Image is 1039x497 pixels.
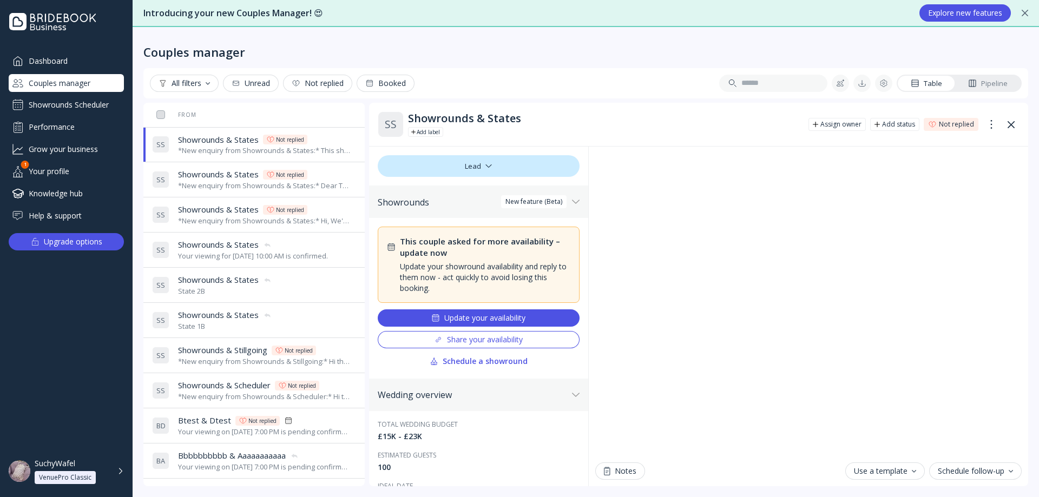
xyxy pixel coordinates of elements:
button: Schedule a showround [378,353,580,370]
div: Not replied [276,170,304,179]
div: Update your availability [431,314,525,322]
img: dpr=1,fit=cover,g=face,w=48,h=48 [9,460,30,482]
div: Ideal date [378,481,580,491]
div: 1 [21,161,29,169]
div: Add status [882,120,915,129]
div: Your viewing on [DATE] 7:00 PM is pending confirmation. The venue will approve or decline shortly... [178,462,352,472]
div: *New enquiry from Showrounds & Scheduler:* Hi there! We were hoping to use the Bridebook calendar... [178,392,352,402]
div: Total wedding budget [378,420,580,429]
div: Notes [604,467,636,475]
span: Btest & Dtest [178,415,231,426]
div: Lead [378,155,580,177]
div: Not replied [285,346,313,355]
button: Explore new features [919,4,1011,22]
a: Dashboard [9,52,124,70]
iframe: Chat [595,147,1022,456]
a: Showrounds Scheduler [9,96,124,114]
button: Upgrade options [9,233,124,250]
div: S S [152,241,169,259]
div: Pipeline [968,78,1008,89]
button: Use a template [845,462,925,480]
div: *New enquiry from Showrounds & Stillgoing:* Hi there! We were hoping to use the Bridebook calenda... [178,356,352,367]
div: Not replied [288,381,316,390]
div: Not replied [276,206,304,214]
span: Showrounds & States [178,239,259,250]
div: B D [152,417,169,434]
div: Table [911,78,942,89]
button: Unread [223,75,279,92]
div: Explore new features [928,9,1002,17]
button: Not replied [283,75,352,92]
span: Hotel & Planner [178,485,238,496]
button: Booked [357,75,415,92]
div: Booked [365,79,406,88]
div: Not replied [276,135,304,144]
div: S S [378,111,404,137]
a: Help & support [9,207,124,224]
div: *New enquiry from Showrounds & States:* This should trigger State 2B. Request more availability +... [178,145,352,156]
div: Add label [417,128,440,136]
div: Wedding overview [378,389,568,400]
div: Showrounds & States [408,112,800,125]
span: Showrounds & States [178,134,259,145]
button: Notes [595,462,645,480]
div: Assign owner [820,120,862,129]
span: Showrounds & States [178,309,259,321]
span: Showrounds & States [178,274,259,286]
div: S S [152,171,169,188]
div: S S [152,382,169,399]
a: Knowledge hub [9,184,124,202]
button: Share your availability [378,331,580,348]
div: Schedule a showround [430,357,528,366]
div: Your viewing for [DATE] 10:00 AM is confirmed. [178,251,328,261]
div: Introducing your new Couples Manager! 😍 [143,7,909,19]
button: All filters [150,75,219,92]
div: Not replied [248,416,277,425]
div: S S [152,206,169,223]
div: New feature (Beta) [505,197,562,206]
div: Upgrade options [44,234,102,249]
div: SuchyWafel [35,459,75,468]
div: This couple asked for more availability – update now [400,236,570,259]
span: Showrounds & States [178,204,259,215]
span: Bbbbbbbbbb & Aaaaaaaaaaa [178,450,286,461]
div: All filters [159,79,210,88]
span: Showrounds & Scheduler [178,380,271,391]
div: Your profile [9,162,124,180]
div: £15K - £23K [378,431,580,442]
div: 100 [378,462,580,473]
div: Not replied [939,120,974,129]
a: Performance [9,118,124,136]
div: From [152,111,196,118]
div: Couples manager [143,44,245,59]
div: State 2B [178,286,272,296]
div: VenuePro Classic [39,473,91,482]
div: Update your showround availability and reply to them now - act quickly to avoid losing this booking. [400,261,570,294]
span: Showrounds & States [178,169,259,180]
button: Schedule follow-up [929,462,1022,480]
div: S S [152,276,169,294]
a: Couples manager [9,74,124,92]
div: State 1B [178,321,272,332]
div: B A [152,452,169,469]
div: Showrounds [378,197,568,208]
a: Grow your business [9,140,124,158]
span: Showrounds & Stillgoing [178,344,267,356]
div: Unread [232,79,270,88]
button: Update your availability [378,309,580,327]
a: Your profile1 [9,162,124,180]
div: *New enquiry from Showrounds & States:* Hi, We're interested in your venue! Can you let us know w... [178,216,352,226]
div: Share your availability [434,335,523,344]
div: Your viewing on [DATE] 7:00 PM is pending confirmation. The venue will approve or decline shortly... [178,427,352,437]
div: *New enquiry from Showrounds & States:* Dear Team, Your venue has caught our eye for our upcoming... [178,181,352,191]
div: S S [152,312,169,329]
div: Not replied [292,79,344,88]
div: S S [152,347,169,364]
